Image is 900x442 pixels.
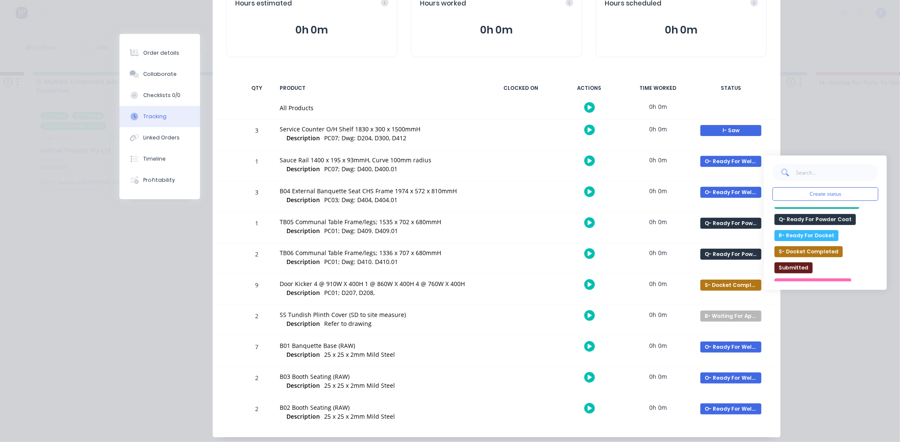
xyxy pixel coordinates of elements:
[626,120,690,139] div: 0h 0m
[626,181,690,200] div: 0h 0m
[244,337,269,367] div: 7
[626,367,690,386] div: 0h 0m
[700,125,761,136] div: I- Saw
[324,289,375,297] span: PC01; D207, D208,
[489,79,553,97] div: CLOCKED ON
[324,134,406,142] span: PC07; Dwg: D204, D300, D412
[324,320,372,328] span: Refer to drawing
[796,164,878,181] input: Search...
[119,170,200,191] button: Profitability
[244,183,269,212] div: 3
[700,217,762,229] button: Q- Ready For Powder Coat
[280,372,479,381] div: B03 Booth Seating (RAW)
[775,262,813,273] button: Submitted
[143,134,180,142] div: Linked Orders
[626,398,690,417] div: 0h 0m
[286,319,320,328] span: Description
[700,125,762,136] button: I- Saw
[626,212,690,231] div: 0h 0m
[280,186,479,195] div: B04 External Banquette Seat CHS Frame 1974 x 572 x 810mmH
[244,245,269,274] div: 2
[280,103,479,112] div: All Products
[286,226,320,235] span: Description
[626,243,690,262] div: 0h 0m
[235,22,389,38] button: 0h 0m
[700,186,762,198] button: O- Ready For Welding
[324,258,398,266] span: PC01; Dwg: D410. D410.01
[143,176,175,184] div: Profitability
[143,155,166,163] div: Timeline
[280,248,479,257] div: TB06 Communal Table Frame/legs; 1336 x 707 x 680mmH
[280,279,479,288] div: Door Kicker 4 @ 910W X 400H 1 @ 860W X 400H 4 @ 760W X 400H
[324,227,398,235] span: PC01; Dwg: D409. D409.01
[700,403,762,415] button: O- Ready For Welding
[286,412,320,421] span: Description
[700,373,761,384] div: O- Ready For Welding
[143,92,181,99] div: Checklists 0/0
[286,350,320,359] span: Description
[626,97,690,116] div: 0h 0m
[119,85,200,106] button: Checklists 0/0
[626,336,690,355] div: 0h 0m
[286,381,320,390] span: Description
[244,214,269,243] div: 1
[700,187,761,198] div: O- Ready For Welding
[775,214,856,225] button: Q- Ready For Powder Coat
[700,249,761,260] div: Q- Ready For Powder Coat
[244,121,269,150] div: 3
[244,368,269,398] div: 2
[244,399,269,428] div: 2
[143,49,179,57] div: Order details
[626,79,690,97] div: TIME WORKED
[700,372,762,384] button: O- Ready For Welding
[626,305,690,324] div: 0h 0m
[775,198,859,209] button: P- [PERSON_NAME]/Glueing/Assembly
[280,403,479,412] div: B02 Booth Seating (RAW)
[700,341,762,353] button: O- Ready For Welding
[286,164,320,173] span: Description
[700,342,761,353] div: O- Ready For Welding
[626,274,690,293] div: 0h 0m
[119,148,200,170] button: Timeline
[286,257,320,266] span: Description
[286,195,320,204] span: Description
[700,218,761,229] div: Q- Ready For Powder Coat
[119,127,200,148] button: Linked Orders
[700,311,761,322] div: B- Waiting For Approval
[420,22,573,38] button: 0h 0m
[119,64,200,85] button: Collaborate
[244,306,269,336] div: 2
[324,196,397,204] span: PC03; Dwg: D404, D404.01
[775,246,843,257] button: S- Docket Completed
[280,310,479,319] div: SS Tundish Plinth Cover (SD to site measure)
[700,156,761,167] div: O- Ready For Welding
[605,22,758,38] button: 0h 0m
[286,288,320,297] span: Description
[695,79,767,97] div: STATUS
[700,310,762,322] button: B- Waiting For Approval
[280,156,479,164] div: Sauce Rail 1400 x 195 x 93mmH, Curve 100mm radius
[286,133,320,142] span: Description
[324,350,395,359] span: 25 x 25 x 2mm Mild Steel
[700,280,761,291] div: S- Docket Completed
[324,381,395,389] span: 25 x 25 x 2mm Mild Steel
[775,278,851,289] button: T- Currently Outsourced
[324,412,395,420] span: 25 x 25 x 2mm Mild Steel
[700,403,761,414] div: O- Ready For Welding
[280,217,479,226] div: TB05 Communal Table Frame/legs; 1535 x 702 x 680mmH
[119,106,200,127] button: Tracking
[244,152,269,181] div: 1
[280,125,479,133] div: Service Counter O/H Shelf 1830 x 300 x 1500mmH
[700,248,762,260] button: Q- Ready For Powder Coat
[626,150,690,170] div: 0h 0m
[775,230,839,241] button: R- Ready For Docket
[143,113,167,120] div: Tracking
[119,42,200,64] button: Order details
[244,275,269,305] div: 9
[280,341,479,350] div: B01 Banquette Base (RAW)
[772,187,878,201] button: Create status
[143,70,177,78] div: Collaborate
[700,156,762,167] button: O- Ready For Welding
[700,279,762,291] button: S- Docket Completed
[275,79,484,97] div: PRODUCT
